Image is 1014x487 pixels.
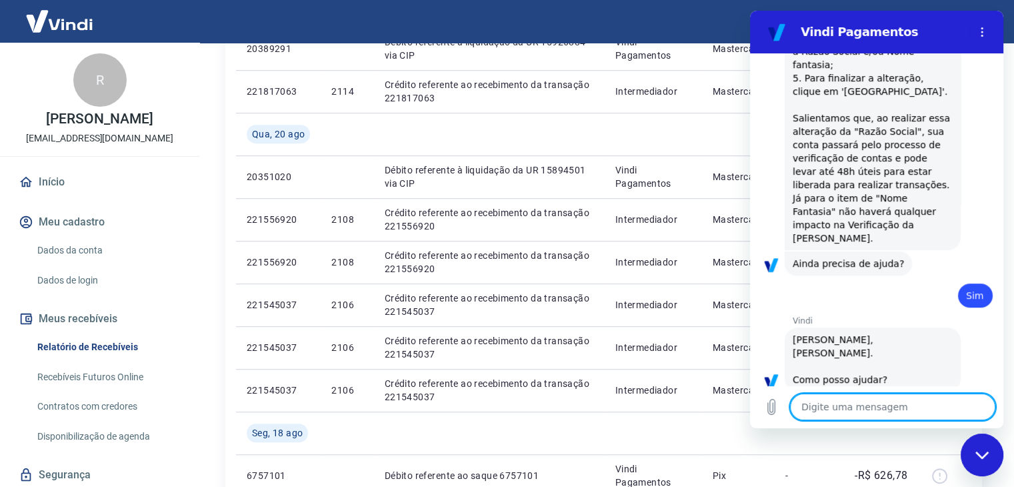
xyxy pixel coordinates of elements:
p: Mastercard [713,384,765,397]
div: R [73,53,127,107]
p: - [785,469,825,482]
p: Intermediador [615,256,691,269]
p: 221556920 [247,256,310,269]
a: Contratos com credores [32,393,183,420]
p: 2106 [331,341,363,354]
p: Crédito referente ao recebimento da transação 221817063 [385,78,594,105]
iframe: Janela de mensagens [750,11,1003,428]
a: Relatório de Recebíveis [32,334,183,361]
p: Crédito referente ao recebimento da transação 221545037 [385,334,594,361]
a: Dados de login [32,267,183,294]
p: Débito referente à liquidação da UR 15894501 via CIP [385,163,594,190]
span: Qua, 20 ago [252,127,305,141]
span: Seg, 18 ago [252,426,303,440]
p: Débito referente ao saque 6757101 [385,469,594,482]
p: Crédito referente ao recebimento da transação 221545037 [385,292,594,318]
p: [PERSON_NAME] [46,112,153,126]
p: 2106 [331,298,363,312]
a: Disponibilização de agenda [32,423,183,450]
p: 2108 [331,256,363,269]
p: Mastercard [713,85,765,98]
p: 221545037 [247,341,310,354]
p: Mastercard [713,42,765,55]
p: Mastercard [713,298,765,312]
p: Mastercard [713,341,765,354]
p: 221545037 [247,384,310,397]
p: Intermediador [615,85,691,98]
p: Intermediador [615,341,691,354]
p: Intermediador [615,384,691,397]
p: 221556920 [247,213,310,226]
p: 221817063 [247,85,310,98]
p: Vindi Pagamentos [615,35,691,62]
a: Início [16,167,183,197]
p: Crédito referente ao recebimento da transação 221556920 [385,249,594,276]
p: Intermediador [615,213,691,226]
p: -R$ 626,78 [855,468,907,484]
p: Débito referente à liquidação da UR 15926884 via CIP [385,35,594,62]
iframe: Botão para abrir a janela de mensagens, conversa em andamento [961,434,1003,476]
p: 2106 [331,384,363,397]
p: 6757101 [247,469,310,482]
p: 221545037 [247,298,310,312]
p: Crédito referente ao recebimento da transação 221556920 [385,206,594,233]
p: Intermediador [615,298,691,312]
img: Vindi [16,1,103,41]
p: 20389291 [247,42,310,55]
a: Dados da conta [32,237,183,264]
p: [EMAIL_ADDRESS][DOMAIN_NAME] [26,131,173,145]
a: Recebíveis Futuros Online [32,364,183,391]
button: Meu cadastro [16,207,183,237]
p: Mastercard [713,170,765,183]
p: 2114 [331,85,363,98]
p: Mastercard [713,256,765,269]
button: Meus recebíveis [16,304,183,334]
button: Sair [950,9,998,34]
p: Vindi Pagamentos [615,163,691,190]
p: Mastercard [713,213,765,226]
p: 2108 [331,213,363,226]
p: Pix [713,469,765,482]
p: 20351020 [247,170,310,183]
p: Crédito referente ao recebimento da transação 221545037 [385,377,594,404]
